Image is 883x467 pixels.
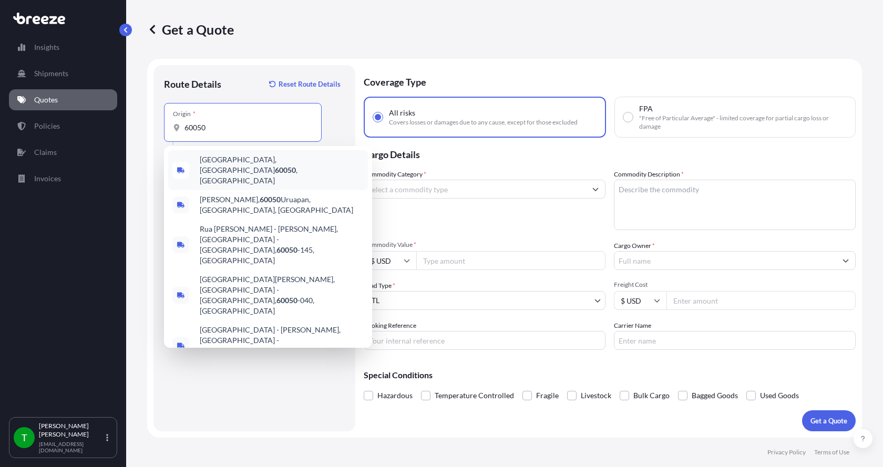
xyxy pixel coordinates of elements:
p: Get a Quote [810,416,847,426]
input: Select a commodity type [364,180,586,199]
span: [PERSON_NAME], Uruapan, [GEOGRAPHIC_DATA], [GEOGRAPHIC_DATA] [200,194,364,215]
span: "Free of Particular Average" - limited coverage for partial cargo loss or damage [639,114,847,131]
span: Livestock [581,388,611,403]
label: Cargo Owner [614,241,655,251]
p: Shipments [34,68,68,79]
b: 60050 [276,296,297,305]
span: Rua [PERSON_NAME] - [PERSON_NAME], [GEOGRAPHIC_DATA] - [GEOGRAPHIC_DATA], -145, [GEOGRAPHIC_DATA] [200,224,364,266]
input: Your internal reference [364,331,605,350]
div: Origin [173,110,196,118]
p: Cargo Details [364,138,856,169]
span: Fragile [536,388,559,403]
span: Bulk Cargo [633,388,670,403]
input: Full name [614,251,836,270]
span: T [22,432,27,443]
p: Invoices [34,173,61,184]
b: 60050 [276,346,297,355]
p: Terms of Use [814,448,849,456]
p: Reset Route Details [279,79,341,89]
b: 60050 [260,195,281,204]
label: Booking Reference [364,320,416,331]
span: Covers losses or damages due to any cause, except for those excluded [389,118,578,127]
span: Used Goods [760,388,799,403]
p: Insights [34,42,59,53]
p: [EMAIL_ADDRESS][DOMAIN_NAME] [39,441,104,453]
b: 60050 [276,245,297,254]
button: Show suggestions [586,180,605,199]
span: LTL [368,295,379,306]
span: FPA [639,103,653,114]
span: Temperature Controlled [435,388,514,403]
span: Hazardous [377,388,413,403]
label: Carrier Name [614,320,651,331]
b: 60050 [275,165,296,174]
input: Origin [184,122,309,133]
span: Commodity Value [364,241,605,249]
div: Show suggestions [164,146,372,348]
p: Coverage Type [364,65,856,97]
label: Commodity Category [364,169,426,180]
input: Enter amount [666,291,856,310]
p: Special Conditions [364,371,856,379]
span: Freight Cost [614,281,856,289]
p: Get a Quote [147,21,234,38]
input: Enter name [614,331,856,350]
input: Type amount [416,251,605,270]
span: [GEOGRAPHIC_DATA] - [PERSON_NAME], [GEOGRAPHIC_DATA] - [GEOGRAPHIC_DATA], -071, [GEOGRAPHIC_DATA] [200,325,364,367]
button: Show suggestions [836,251,855,270]
p: [PERSON_NAME] [PERSON_NAME] [39,422,104,439]
p: Route Details [164,78,221,90]
span: Bagged Goods [692,388,738,403]
p: Claims [34,147,57,158]
p: Privacy Policy [767,448,806,456]
span: [GEOGRAPHIC_DATA][PERSON_NAME], [GEOGRAPHIC_DATA] - [GEOGRAPHIC_DATA], -040, [GEOGRAPHIC_DATA] [200,274,364,316]
span: Load Type [364,281,395,291]
span: [GEOGRAPHIC_DATA], [GEOGRAPHIC_DATA] , [GEOGRAPHIC_DATA] [200,154,364,186]
p: Quotes [34,95,58,105]
span: All risks [389,108,415,118]
p: Policies [34,121,60,131]
label: Commodity Description [614,169,684,180]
